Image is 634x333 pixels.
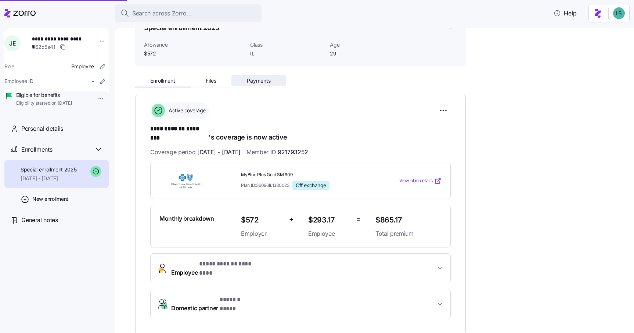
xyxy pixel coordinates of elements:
[375,229,442,238] span: Total premium
[241,229,283,238] span: Employer
[144,41,244,48] span: Allowance
[4,63,14,70] span: Role
[21,124,63,133] span: Personal details
[159,214,214,223] span: Monthly breakdown
[308,229,350,238] span: Employee
[241,214,283,226] span: $572
[159,173,212,189] img: Blue Cross and Blue Shield of Illinois
[330,41,404,48] span: Age
[132,9,192,18] span: Search across Zorro...
[206,78,216,83] span: Files
[375,214,442,226] span: $865.17
[4,77,33,85] span: Employee ID
[171,260,260,277] span: Employee
[21,175,77,182] span: [DATE] - [DATE]
[399,177,442,185] a: View plan details
[197,148,241,157] span: [DATE] - [DATE]
[296,182,326,189] span: Off exchange
[548,6,583,21] button: Help
[241,182,289,188] span: Plan ID: 36096IL1380023
[71,63,94,70] span: Employee
[21,166,77,173] span: Special enrollment 2025
[32,195,68,203] span: New enrollment
[356,214,361,225] span: =
[289,214,293,225] span: +
[330,50,404,57] span: 29
[613,7,625,19] img: 55738f7c4ee29e912ff6c7eae6e0401b
[554,9,577,18] span: Help
[16,100,72,106] span: Eligibility started on [DATE]
[399,177,433,184] span: View plan details
[150,124,451,142] h1: 's coverage is now active
[150,78,175,83] span: Enrollment
[171,295,257,313] span: Domestic partner
[92,77,94,85] span: -
[9,40,16,46] span: J E
[250,50,324,57] span: IL
[21,216,58,225] span: General notes
[166,107,206,114] span: Active coverage
[16,91,72,99] span: Eligible for benefits
[150,148,241,157] span: Coverage period
[241,172,370,178] span: MyBlue Plus Gold SM 909
[32,43,55,51] span: 862c5a41
[144,23,219,32] h1: Special enrollment 2025
[308,214,350,226] span: $293.17
[247,78,271,83] span: Payments
[115,4,262,22] button: Search across Zorro...
[250,41,324,48] span: Class
[246,148,308,157] span: Member ID
[21,145,52,154] span: Enrollments
[144,50,244,57] span: $572
[278,148,308,157] span: 921793252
